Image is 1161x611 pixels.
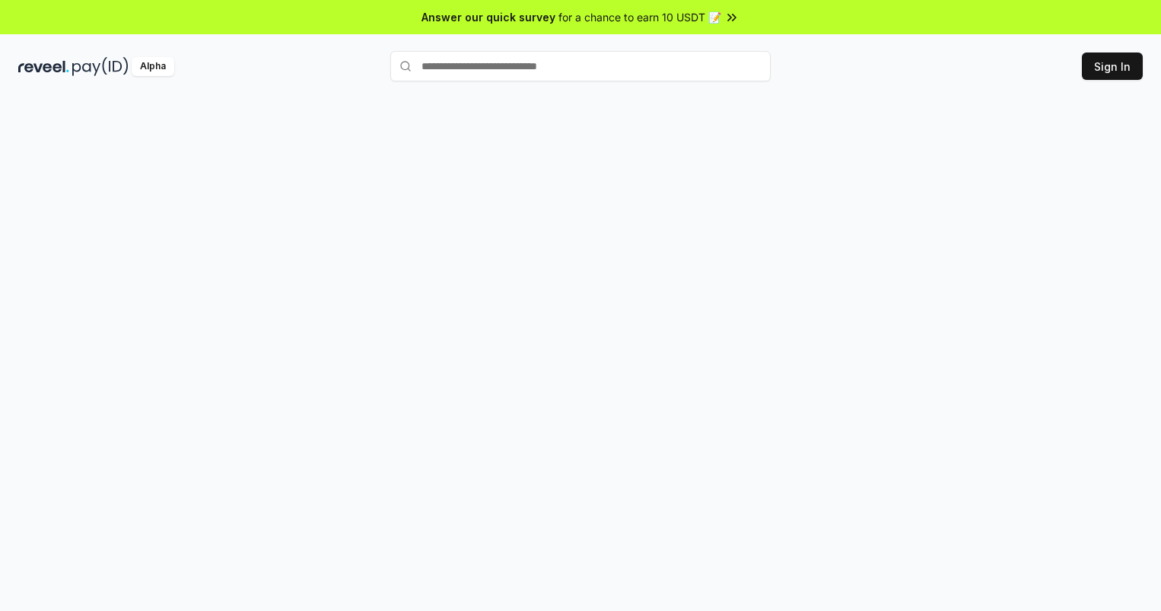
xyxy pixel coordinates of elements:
button: Sign In [1082,53,1143,80]
img: reveel_dark [18,57,69,76]
span: for a chance to earn 10 USDT 📝 [558,9,721,25]
span: Answer our quick survey [421,9,555,25]
div: Alpha [132,57,174,76]
img: pay_id [72,57,129,76]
